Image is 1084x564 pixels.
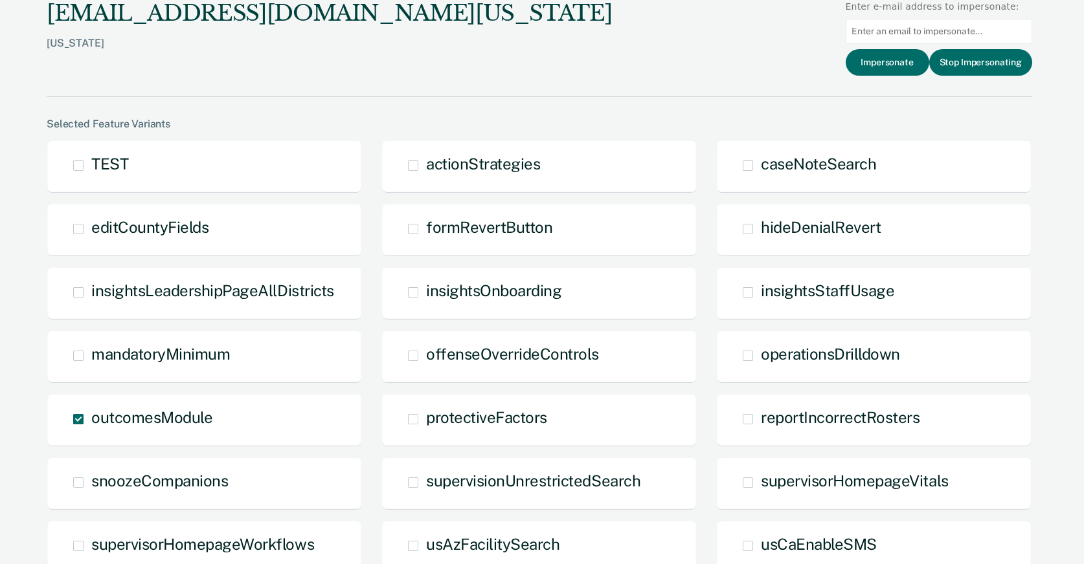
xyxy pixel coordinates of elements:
[426,218,552,236] span: formRevertButton
[761,281,894,299] span: insightsStaffUsage
[761,472,948,490] span: supervisorHomepageVitals
[761,535,877,553] span: usCaEnableSMS
[761,345,900,363] span: operationsDrilldown
[426,535,559,553] span: usAzFacilitySearch
[426,408,547,426] span: protectiveFactors
[47,118,1032,130] div: Selected Feature Variants
[91,535,314,553] span: supervisorHomepageWorkflows
[91,218,209,236] span: editCountyFields
[761,155,876,173] span: caseNoteSearch
[91,155,128,173] span: TEST
[761,408,920,426] span: reportIncorrectRosters
[846,49,929,76] button: Impersonate
[91,408,212,426] span: outcomesModule
[929,49,1032,76] button: Stop Impersonating
[426,155,540,173] span: actionStrategies
[91,281,334,299] span: insightsLeadershipPageAllDistricts
[846,19,1032,44] input: Enter an email to impersonate...
[91,345,230,363] span: mandatoryMinimum
[426,281,561,299] span: insightsOnboarding
[91,472,228,490] span: snoozeCompanions
[47,37,612,70] div: [US_STATE]
[761,218,881,236] span: hideDenialRevert
[426,472,640,490] span: supervisionUnrestrictedSearch
[426,345,599,363] span: offenseOverrideControls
